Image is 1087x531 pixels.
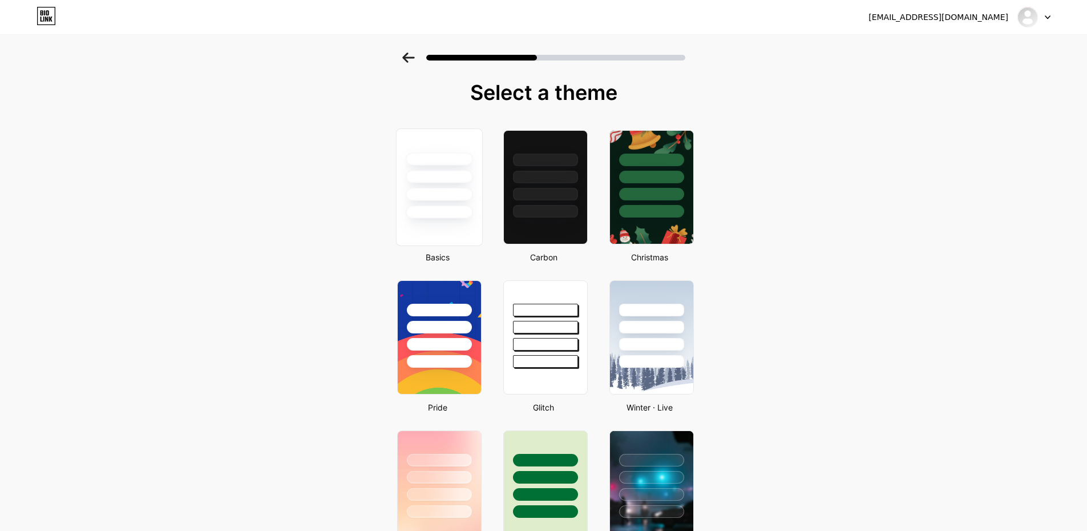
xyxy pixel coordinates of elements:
div: [EMAIL_ADDRESS][DOMAIN_NAME] [868,11,1008,23]
img: okfungrcom [1017,6,1038,28]
div: Basics [394,251,482,263]
div: Select a theme [393,81,695,104]
div: Winter · Live [606,401,694,413]
div: Glitch [500,401,588,413]
div: Pride [394,401,482,413]
div: Christmas [606,251,694,263]
div: Carbon [500,251,588,263]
